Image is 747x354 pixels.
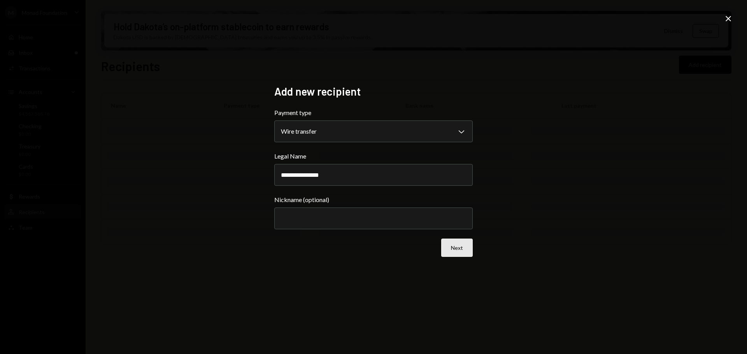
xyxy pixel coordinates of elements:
[274,195,473,204] label: Nickname (optional)
[274,152,473,161] label: Legal Name
[274,120,473,142] button: Payment type
[441,239,473,257] button: Next
[274,108,473,117] label: Payment type
[274,84,473,99] h2: Add new recipient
